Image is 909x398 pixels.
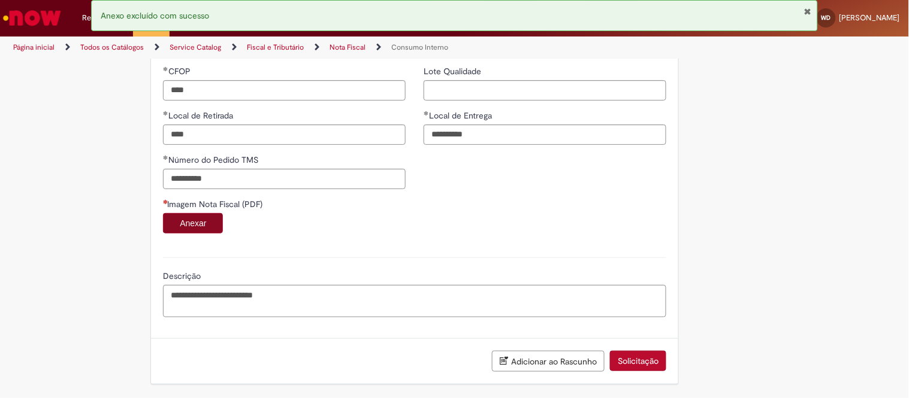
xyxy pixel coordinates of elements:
[163,285,666,317] textarea: Descrição
[1,6,63,30] img: ServiceNow
[424,111,429,116] span: Obrigatório Preenchido
[163,155,168,160] span: Obrigatório Preenchido
[82,12,124,24] span: Requisições
[424,124,666,145] input: Local de Entrega
[170,42,221,52] a: Service Catalog
[804,7,811,16] button: Fechar Notificação
[492,351,605,372] button: Adicionar ao Rascunho
[163,199,167,204] span: Campo obrigatório
[163,111,168,116] span: Obrigatório Preenchido
[330,42,366,52] a: Nota Fiscal
[168,110,235,121] span: Local de Retirada
[167,199,265,209] span: Imagem Nota Fiscal (PDF)
[80,42,144,52] a: Todos os Catálogos
[247,42,304,52] a: Fiscal e Tributário
[839,13,900,23] span: [PERSON_NAME]
[163,80,406,101] input: CFOP
[163,124,406,145] input: Local de Retirada
[429,110,494,121] span: Local de Entrega
[9,37,597,59] ul: Trilhas de página
[163,271,203,281] span: Descrição
[822,14,831,22] span: WD
[163,169,406,189] input: Número do Pedido TMS
[610,351,666,371] button: Solicitação
[101,10,209,21] span: Anexo excluído com sucesso
[424,66,484,77] span: Lote Qualidade
[163,213,223,233] button: Anexar
[168,154,261,165] span: Número do Pedido TMS
[424,80,666,101] input: Lote Qualidade
[13,42,55,52] a: Página inicial
[391,42,448,52] a: Consumo Interno
[168,66,193,77] span: CFOP
[163,66,168,71] span: Obrigatório Preenchido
